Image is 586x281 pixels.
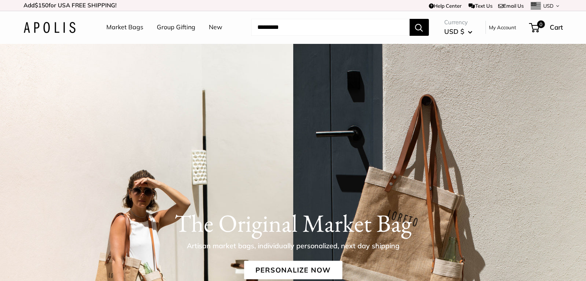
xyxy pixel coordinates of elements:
a: Email Us [498,3,524,9]
a: Help Center [429,3,462,9]
img: Apolis [24,22,76,33]
p: Artisan market bags, individually personalized, next day shipping [168,241,418,251]
span: $150 [35,2,49,9]
a: New [209,22,222,33]
span: USD $ [444,27,464,35]
h1: The Original Market Bag [24,209,563,238]
span: Currency [444,17,472,28]
span: USD [543,3,554,9]
a: 0 Cart [530,21,563,33]
button: USD $ [444,25,472,38]
a: Text Us [468,3,492,9]
a: My Account [489,23,516,32]
input: Search... [251,19,410,36]
span: Cart [550,23,563,31]
a: Group Gifting [157,22,195,33]
a: Market Bags [106,22,143,33]
a: Personalize Now [244,261,342,279]
button: Search [410,19,429,36]
span: 0 [537,20,544,28]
